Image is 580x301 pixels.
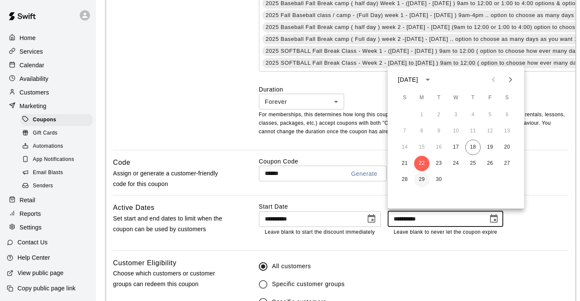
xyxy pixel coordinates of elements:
button: calendar view is open, switch to year view [420,72,435,87]
div: Senders [20,180,93,192]
a: Reports [7,207,89,220]
span: Sunday [397,89,412,106]
a: Marketing [7,100,89,112]
span: Senders [33,182,53,190]
p: Set start and end dates to limit when the coupon can be used by customers [113,213,232,235]
span: Automations [33,142,63,151]
button: 26 [482,156,498,171]
p: Settings [20,223,42,232]
p: Reports [20,209,41,218]
button: 17 [448,140,464,155]
a: Email Blasts [20,166,96,180]
label: Start Date [259,202,381,211]
p: Contact Us [17,238,48,247]
div: App Notifications [20,154,93,166]
p: Leave blank to start the discount immediately [265,228,375,237]
p: Home [20,34,36,42]
a: Settings [7,221,89,234]
span: Email Blasts [33,169,63,177]
p: For memberships, this determines how long this coupon will apply once redeemed. One-off payments ... [259,111,568,136]
button: 20 [499,140,515,155]
div: Forever [259,94,344,109]
div: [DATE] [398,75,418,84]
div: Gift Cards [20,127,93,139]
h6: Active Dates [113,202,155,213]
p: Retail [20,196,35,204]
p: Services [20,47,43,56]
button: Choose date, selected date is Sep 22, 2025 [485,210,502,227]
label: Duration [259,85,568,94]
div: Email Blasts [20,167,93,179]
p: Copy public page link [17,284,75,292]
h6: Customer Eligibility [113,258,177,269]
span: Friday [482,89,498,106]
button: 24 [448,156,464,171]
a: App Notifications [20,153,96,166]
a: Calendar [7,59,89,72]
span: Gift Cards [33,129,58,138]
p: View public page [17,269,64,277]
a: Home [7,32,89,44]
a: Availability [7,72,89,85]
p: Choose which customers or customer groups can redeem this coupon [113,268,232,290]
button: 29 [414,172,429,187]
a: Gift Cards [20,126,96,140]
button: 21 [397,156,412,171]
div: Coupons [20,114,93,126]
span: App Notifications [33,155,74,164]
button: 19 [482,140,498,155]
button: 23 [431,156,447,171]
button: 28 [397,172,412,187]
a: Automations [20,140,96,153]
button: 30 [431,172,447,187]
button: 18 [465,140,481,155]
span: Monday [414,89,429,106]
span: Wednesday [448,89,464,106]
p: Calendar [20,61,44,69]
button: Generate [348,166,381,182]
span: Specific customer groups [272,280,345,289]
button: Next month [502,71,519,88]
a: Customers [7,86,89,99]
button: 27 [499,156,515,171]
p: Assign or generate a customer-friendly code for this coupon [113,168,232,189]
button: 22 [414,156,429,171]
div: Automations [20,140,93,152]
p: Help Center [17,253,50,262]
a: Services [7,45,89,58]
a: Senders [20,180,96,193]
span: Saturday [499,89,515,106]
h6: Code [113,157,130,168]
button: 25 [465,156,481,171]
p: Availability [20,75,49,83]
span: Tuesday [431,89,447,106]
p: Marketing [20,102,46,110]
span: Thursday [465,89,481,106]
button: Choose date, selected date is Sep 17, 2025 [363,210,380,227]
span: All customers [272,262,311,271]
p: Customers [20,88,49,97]
a: Coupons [20,113,96,126]
p: Leave blank to never let the coupon expire [394,228,497,237]
label: Coupon Code [259,157,568,166]
span: Coupons [33,116,56,124]
a: Retail [7,194,89,206]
